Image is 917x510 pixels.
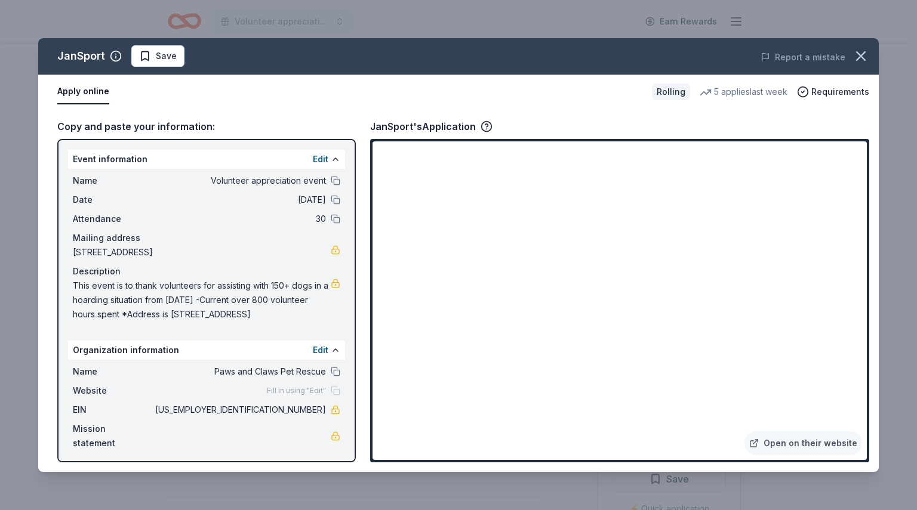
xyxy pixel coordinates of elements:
[761,50,845,64] button: Report a mistake
[73,231,340,245] div: Mailing address
[73,264,340,279] div: Description
[700,85,787,99] div: 5 applies last week
[73,193,153,207] span: Date
[57,47,105,66] div: JanSport
[73,212,153,226] span: Attendance
[811,85,869,99] span: Requirements
[153,193,326,207] span: [DATE]
[68,341,345,360] div: Organization information
[153,403,326,417] span: [US_EMPLOYER_IDENTIFICATION_NUMBER]
[370,119,493,134] div: JanSport's Application
[156,49,177,63] span: Save
[153,364,326,379] span: Paws and Claws Pet Rescue
[57,79,109,104] button: Apply online
[68,150,345,169] div: Event information
[57,119,356,134] div: Copy and paste your information:
[797,85,869,99] button: Requirements
[73,174,153,188] span: Name
[652,84,690,100] div: Rolling
[73,364,153,379] span: Name
[153,212,326,226] span: 30
[313,343,328,357] button: Edit
[744,431,862,455] a: Open on their website
[73,422,153,450] span: Mission statement
[73,384,153,398] span: Website
[131,45,184,67] button: Save
[73,279,331,322] span: This event is to thank volunteers for assisting with 150+ dogs in a hoarding situation from [DATE...
[153,174,326,188] span: Volunteer appreciation event
[313,152,328,166] button: Edit
[267,386,326,395] span: Fill in using "Edit"
[73,403,153,417] span: EIN
[73,245,331,259] span: [STREET_ADDRESS]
